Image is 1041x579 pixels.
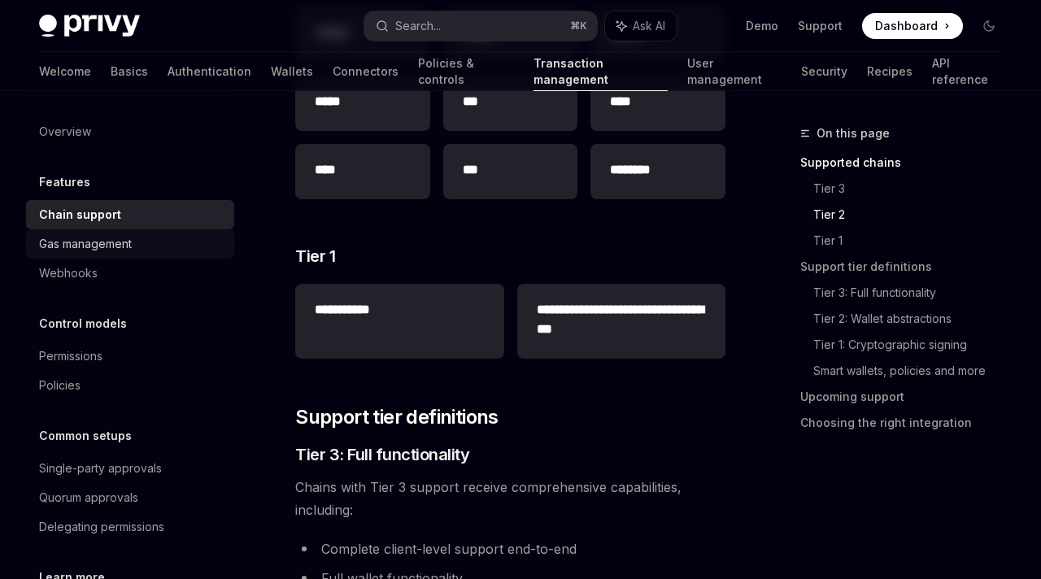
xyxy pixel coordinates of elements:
[271,52,313,91] a: Wallets
[39,314,127,333] h5: Control models
[26,454,234,483] a: Single-party approvals
[39,376,81,395] div: Policies
[813,202,1015,228] a: Tier 2
[295,245,335,268] span: Tier 1
[26,229,234,259] a: Gas management
[976,13,1002,39] button: Toggle dark mode
[817,124,890,143] span: On this page
[39,426,132,446] h5: Common setups
[813,358,1015,384] a: Smart wallets, policies and more
[39,263,98,283] div: Webhooks
[26,117,234,146] a: Overview
[867,52,913,91] a: Recipes
[26,200,234,229] a: Chain support
[26,342,234,371] a: Permissions
[39,172,90,192] h5: Features
[39,517,164,537] div: Delegating permissions
[534,52,668,91] a: Transaction management
[800,384,1015,410] a: Upcoming support
[39,15,140,37] img: dark logo
[875,18,938,34] span: Dashboard
[570,20,587,33] span: ⌘ K
[39,205,121,224] div: Chain support
[633,18,665,34] span: Ask AI
[39,459,162,478] div: Single-party approvals
[800,150,1015,176] a: Supported chains
[39,52,91,91] a: Welcome
[333,52,399,91] a: Connectors
[932,52,1002,91] a: API reference
[26,483,234,512] a: Quorum approvals
[813,228,1015,254] a: Tier 1
[687,52,782,91] a: User management
[295,443,469,466] span: Tier 3: Full functionality
[801,52,847,91] a: Security
[862,13,963,39] a: Dashboard
[26,259,234,288] a: Webhooks
[168,52,251,91] a: Authentication
[26,371,234,400] a: Policies
[364,11,597,41] button: Search...⌘K
[39,122,91,141] div: Overview
[39,488,138,507] div: Quorum approvals
[813,306,1015,332] a: Tier 2: Wallet abstractions
[605,11,677,41] button: Ask AI
[798,18,843,34] a: Support
[295,404,499,430] span: Support tier definitions
[746,18,778,34] a: Demo
[395,16,441,36] div: Search...
[111,52,148,91] a: Basics
[26,512,234,542] a: Delegating permissions
[295,476,725,521] span: Chains with Tier 3 support receive comprehensive capabilities, including:
[813,176,1015,202] a: Tier 3
[39,346,102,366] div: Permissions
[800,410,1015,436] a: Choosing the right integration
[813,332,1015,358] a: Tier 1: Cryptographic signing
[813,280,1015,306] a: Tier 3: Full functionality
[295,538,725,560] li: Complete client-level support end-to-end
[800,254,1015,280] a: Support tier definitions
[39,234,132,254] div: Gas management
[418,52,514,91] a: Policies & controls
